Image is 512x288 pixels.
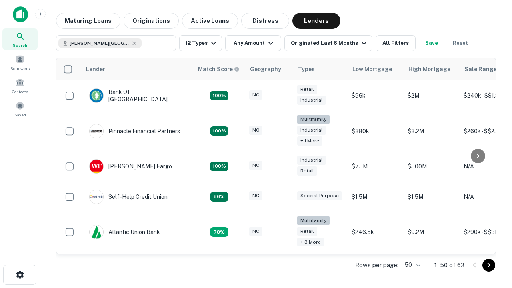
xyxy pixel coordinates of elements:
[210,91,228,100] div: Matching Properties: 14, hasApolloMatch: undefined
[472,224,512,262] iframe: Chat Widget
[249,191,262,200] div: NC
[297,166,317,176] div: Retail
[89,124,180,138] div: Pinnacle Financial Partners
[348,182,404,212] td: $1.5M
[408,64,450,74] div: High Mortgage
[70,40,130,47] span: [PERSON_NAME][GEOGRAPHIC_DATA], [GEOGRAPHIC_DATA]
[464,64,497,74] div: Sale Range
[297,96,326,105] div: Industrial
[292,13,340,29] button: Lenders
[291,38,369,48] div: Originated Last 6 Months
[14,112,26,118] span: Saved
[2,28,38,50] a: Search
[89,159,172,174] div: [PERSON_NAME] Fargo
[89,190,168,204] div: Self-help Credit Union
[245,58,293,80] th: Geography
[448,35,473,51] button: Reset
[348,212,404,252] td: $246.5k
[404,58,460,80] th: High Mortgage
[13,6,28,22] img: capitalize-icon.png
[249,161,262,170] div: NC
[402,259,422,271] div: 50
[250,64,281,74] div: Geography
[297,156,326,165] div: Industrial
[284,35,372,51] button: Originated Last 6 Months
[297,238,324,247] div: + 3 more
[249,227,262,236] div: NC
[182,13,238,29] button: Active Loans
[355,260,398,270] p: Rows per page:
[210,227,228,237] div: Matching Properties: 10, hasApolloMatch: undefined
[89,88,185,103] div: Bank Of [GEOGRAPHIC_DATA]
[298,64,315,74] div: Types
[297,136,322,146] div: + 1 more
[90,225,103,239] img: picture
[293,58,348,80] th: Types
[210,126,228,136] div: Matching Properties: 23, hasApolloMatch: undefined
[124,13,179,29] button: Originations
[297,191,342,200] div: Special Purpose
[89,225,160,239] div: Atlantic Union Bank
[86,64,105,74] div: Lender
[297,85,317,94] div: Retail
[2,75,38,96] a: Contacts
[249,126,262,135] div: NC
[81,58,193,80] th: Lender
[90,124,103,138] img: picture
[198,65,238,74] h6: Match Score
[225,35,281,51] button: Any Amount
[210,192,228,202] div: Matching Properties: 11, hasApolloMatch: undefined
[297,216,330,225] div: Multifamily
[249,90,262,100] div: NC
[2,52,38,73] a: Borrowers
[90,190,103,204] img: picture
[2,98,38,120] a: Saved
[404,151,460,182] td: $500M
[348,80,404,111] td: $96k
[348,151,404,182] td: $7.5M
[193,58,245,80] th: Capitalize uses an advanced AI algorithm to match your search with the best lender. The match sco...
[352,64,392,74] div: Low Mortgage
[297,115,330,124] div: Multifamily
[376,35,416,51] button: All Filters
[419,35,444,51] button: Save your search to get updates of matches that match your search criteria.
[404,182,460,212] td: $1.5M
[348,111,404,151] td: $380k
[297,126,326,135] div: Industrial
[482,259,495,272] button: Go to next page
[404,212,460,252] td: $9.2M
[198,65,240,74] div: Capitalize uses an advanced AI algorithm to match your search with the best lender. The match sco...
[13,42,27,48] span: Search
[434,260,465,270] p: 1–50 of 63
[90,160,103,173] img: picture
[210,162,228,171] div: Matching Properties: 14, hasApolloMatch: undefined
[12,88,28,95] span: Contacts
[404,80,460,111] td: $2M
[348,58,404,80] th: Low Mortgage
[297,227,317,236] div: Retail
[241,13,289,29] button: Distress
[56,13,120,29] button: Maturing Loans
[179,35,222,51] button: 12 Types
[90,89,103,102] img: picture
[10,65,30,72] span: Borrowers
[404,111,460,151] td: $3.2M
